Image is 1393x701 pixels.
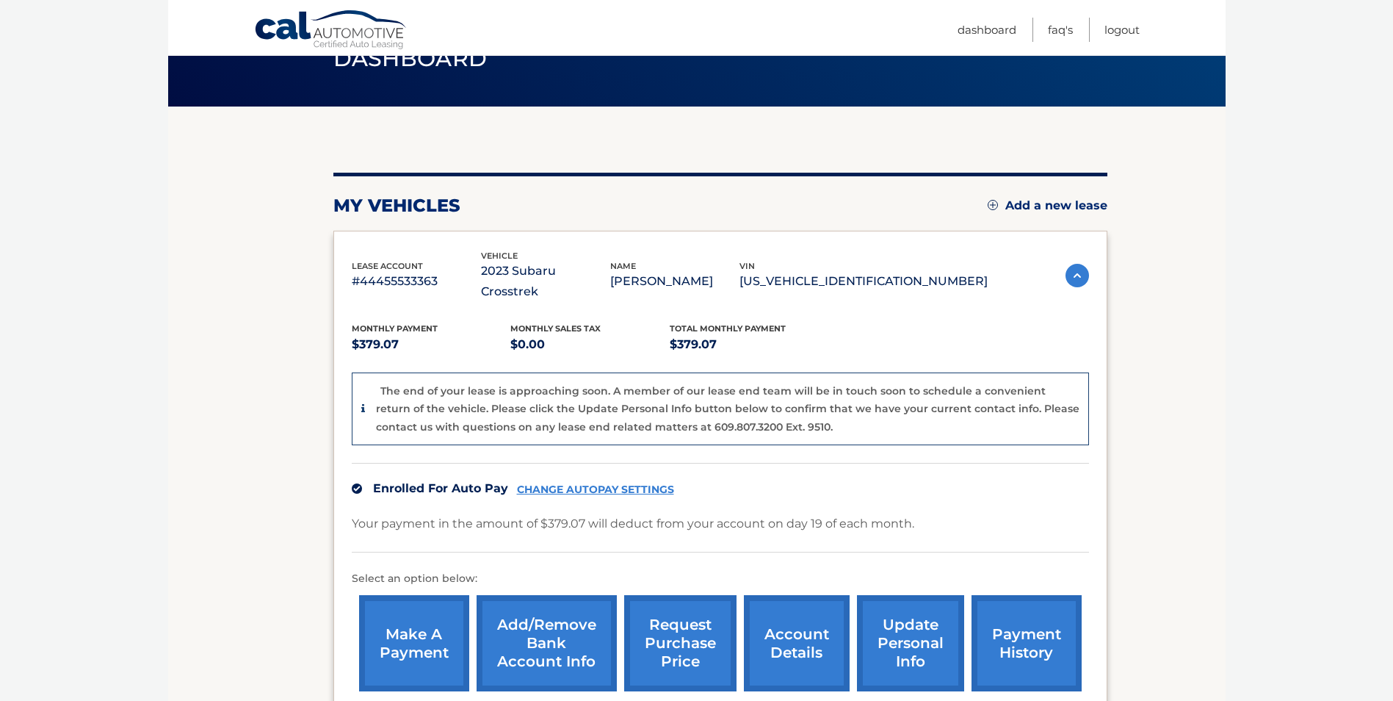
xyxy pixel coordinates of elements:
[352,271,481,292] p: #44455533363
[333,45,488,72] span: Dashboard
[352,483,362,494] img: check.svg
[670,323,786,334] span: Total Monthly Payment
[610,271,739,292] p: [PERSON_NAME]
[510,323,601,334] span: Monthly sales Tax
[1065,264,1089,287] img: accordion-active.svg
[517,483,674,496] a: CHANGE AUTOPAY SETTINGS
[352,514,914,534] p: Your payment in the amount of $379.07 will deduct from your account on day 19 of each month.
[739,261,755,271] span: vin
[624,595,737,691] a: request purchase price
[352,323,438,334] span: Monthly Payment
[1048,18,1073,42] a: FAQ's
[352,570,1089,588] p: Select an option below:
[352,261,423,271] span: lease account
[352,334,511,355] p: $379.07
[333,195,460,217] h2: my vehicles
[1104,18,1140,42] a: Logout
[670,334,829,355] p: $379.07
[359,595,469,691] a: make a payment
[972,595,1082,691] a: payment history
[481,261,610,302] p: 2023 Subaru Crosstrek
[739,271,988,292] p: [US_VEHICLE_IDENTIFICATION_NUMBER]
[744,595,850,691] a: account details
[481,251,518,261] span: vehicle
[477,595,617,691] a: Add/Remove bank account info
[373,481,508,495] span: Enrolled For Auto Pay
[857,595,964,691] a: update personal info
[958,18,1016,42] a: Dashboard
[988,198,1107,213] a: Add a new lease
[376,384,1079,434] p: The end of your lease is approaching soon. A member of our lease end team will be in touch soon t...
[988,200,998,210] img: add.svg
[254,10,408,52] a: Cal Automotive
[510,334,670,355] p: $0.00
[610,261,636,271] span: name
